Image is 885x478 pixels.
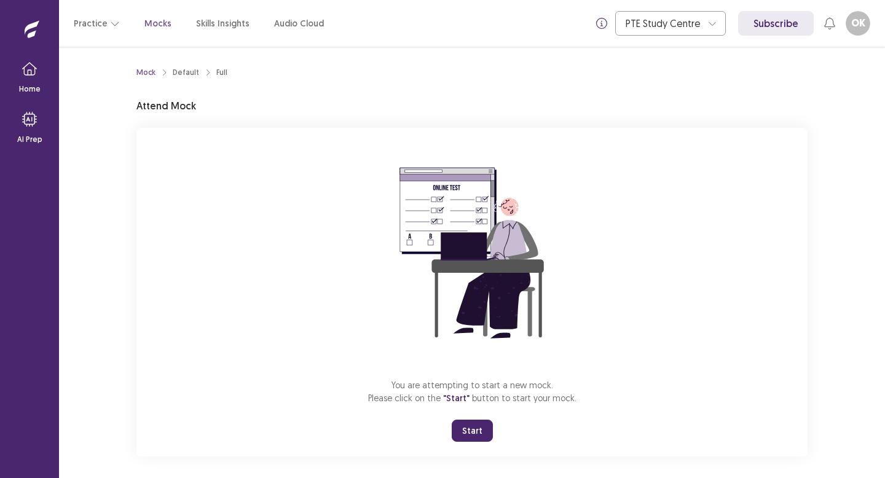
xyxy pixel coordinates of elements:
a: Subscribe [738,11,814,36]
img: attend-mock [361,143,583,364]
div: PTE Study Centre [626,12,702,35]
a: Mock [136,67,155,78]
span: "Start" [443,393,470,404]
button: OK [846,11,870,36]
a: Mocks [144,17,171,30]
a: Audio Cloud [274,17,324,30]
a: Skills Insights [196,17,250,30]
p: Home [19,84,41,95]
nav: breadcrumb [136,67,227,78]
div: Default [173,67,199,78]
div: Full [216,67,227,78]
p: You are attempting to start a new mock. Please click on the button to start your mock. [368,378,576,405]
button: info [591,12,613,34]
button: Start [452,420,493,442]
p: Attend Mock [136,98,196,113]
button: Practice [74,12,120,34]
p: AI Prep [17,134,42,145]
